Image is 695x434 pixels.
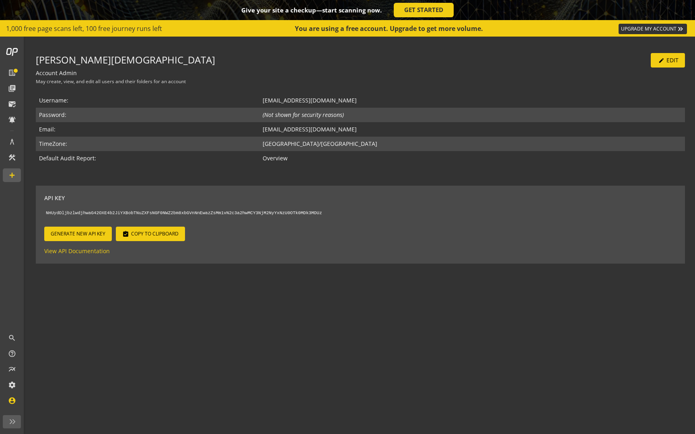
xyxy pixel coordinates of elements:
mat-icon: architecture [8,138,16,146]
mat-icon: list_alt [8,69,16,77]
code: NHUydDljbzlwdjhwaG42OXE4b2JiYXBobTNuZXFsNGF0NWZ2bm8xbGVnNnEwazZsMm1vN2c3a2hwMCY3NjM2NyYxNzU0OTk0M... [44,210,324,216]
a: GET STARTED [394,3,454,17]
button: Generate New API Key [44,227,112,241]
p: API Key [44,194,676,202]
div: Give your site a checkup—start scanning now. [241,7,382,13]
mat-icon: construction [8,154,16,162]
mat-icon: settings [8,381,16,389]
td: [GEOGRAPHIC_DATA]/[GEOGRAPHIC_DATA] [259,137,685,151]
button: Copy to Clipboard [116,227,185,241]
td: Email: [36,122,259,137]
td: Password: [36,108,259,122]
span: Generate New API Key [51,227,105,241]
div: You are using a free account. Upgrade to get more volume. [295,24,484,33]
i: (Not shown for security reasons) [263,111,344,119]
mat-icon: library_books [8,84,16,92]
span: Copy to Clipboard [131,227,179,241]
button: Edit [651,53,685,68]
mat-icon: assignment_turned_in [122,231,129,237]
mat-icon: edit [657,57,665,63]
span: Edit [666,53,679,68]
mat-icon: keyboard_double_arrow_right [676,25,685,33]
div: Account Admin [36,69,685,77]
span: 1,000 free page scans left, 100 free journey runs left [6,24,162,33]
td: TimeZone: [36,137,259,151]
mat-icon: mark_email_read [8,100,16,108]
td: Default Audit Report: [36,151,259,166]
mat-icon: add [8,171,16,179]
mat-icon: multiline_chart [8,365,16,373]
mat-icon: account_circle [8,397,16,405]
td: [EMAIL_ADDRESS][DOMAIN_NAME] [259,122,685,137]
mat-icon: help_outline [8,350,16,358]
small: May create, view, and edit all users and their folders for an account [36,78,186,84]
a: UPGRADE MY ACCOUNT [619,24,687,34]
td: [EMAIL_ADDRESS][DOMAIN_NAME] [259,93,685,108]
mat-icon: notifications_active [8,116,16,124]
td: Username: [36,93,259,108]
a: View API Documentation [44,247,110,255]
td: Overview [259,151,685,166]
mat-icon: search [8,334,16,342]
h3: [PERSON_NAME][DEMOGRAPHIC_DATA] [36,55,685,65]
